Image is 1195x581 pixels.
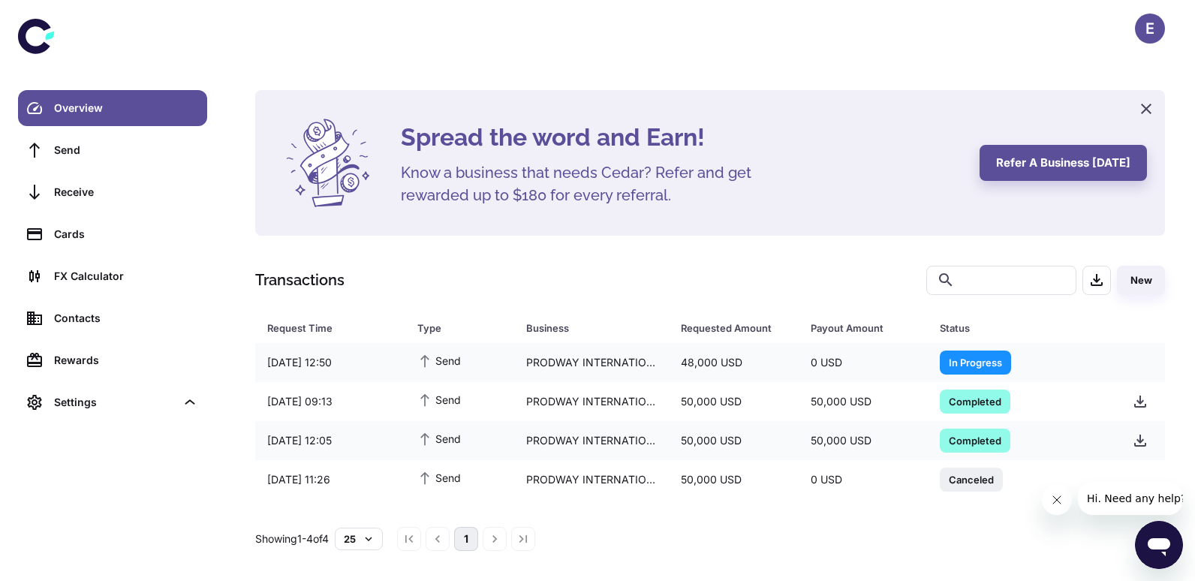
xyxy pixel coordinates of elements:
span: Payout Amount [811,318,922,339]
div: 50,000 USD [669,387,798,416]
div: PRODWAY INTERNATIONAL [514,348,670,377]
span: In Progress [940,354,1011,369]
span: Requested Amount [681,318,792,339]
span: Canceled [940,471,1003,486]
h4: Spread the word and Earn! [401,119,962,155]
div: PRODWAY INTERNATIONAL [514,387,670,416]
div: Settings [54,394,176,411]
span: Request Time [267,318,399,339]
span: Completed [940,432,1010,447]
div: Send [54,142,198,158]
div: 50,000 USD [669,465,798,494]
iframe: Close message [1042,485,1072,515]
div: Request Time [267,318,380,339]
a: Receive [18,174,207,210]
a: Overview [18,90,207,126]
h5: Know a business that needs Cedar? Refer and get rewarded up to $180 for every referral. [401,161,776,206]
a: Rewards [18,342,207,378]
div: [DATE] 12:05 [255,426,405,455]
div: 0 USD [799,465,928,494]
button: Refer a business [DATE] [980,145,1147,181]
div: [DATE] 09:13 [255,387,405,416]
button: E [1135,14,1165,44]
nav: pagination navigation [395,527,537,551]
div: Rewards [54,352,198,369]
p: Showing 1-4 of 4 [255,531,329,547]
span: Type [417,318,508,339]
div: Overview [54,100,198,116]
div: PRODWAY INTERNATIONAL [514,465,670,494]
div: [DATE] 12:50 [255,348,405,377]
a: Send [18,132,207,168]
div: Contacts [54,310,198,327]
iframe: Message from company [1078,482,1183,515]
button: New [1117,266,1165,295]
div: Receive [54,184,198,200]
div: Status [940,318,1083,339]
div: Type [417,318,489,339]
span: Completed [940,393,1010,408]
div: 50,000 USD [799,426,928,455]
div: 50,000 USD [799,387,928,416]
button: 25 [335,528,383,550]
a: Cards [18,216,207,252]
span: Status [940,318,1103,339]
h1: Transactions [255,269,345,291]
button: page 1 [454,527,478,551]
div: [DATE] 11:26 [255,465,405,494]
div: Requested Amount [681,318,772,339]
div: Settings [18,384,207,420]
div: 50,000 USD [669,426,798,455]
a: FX Calculator [18,258,207,294]
span: Send [417,430,461,447]
div: FX Calculator [54,268,198,284]
span: Send [417,469,461,486]
iframe: Button to launch messaging window [1135,521,1183,569]
span: Hi. Need any help? [9,11,108,23]
div: 48,000 USD [669,348,798,377]
span: Send [417,391,461,408]
div: Payout Amount [811,318,902,339]
div: PRODWAY INTERNATIONAL [514,426,670,455]
a: Contacts [18,300,207,336]
div: 0 USD [799,348,928,377]
div: Cards [54,226,198,242]
span: Send [417,352,461,369]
